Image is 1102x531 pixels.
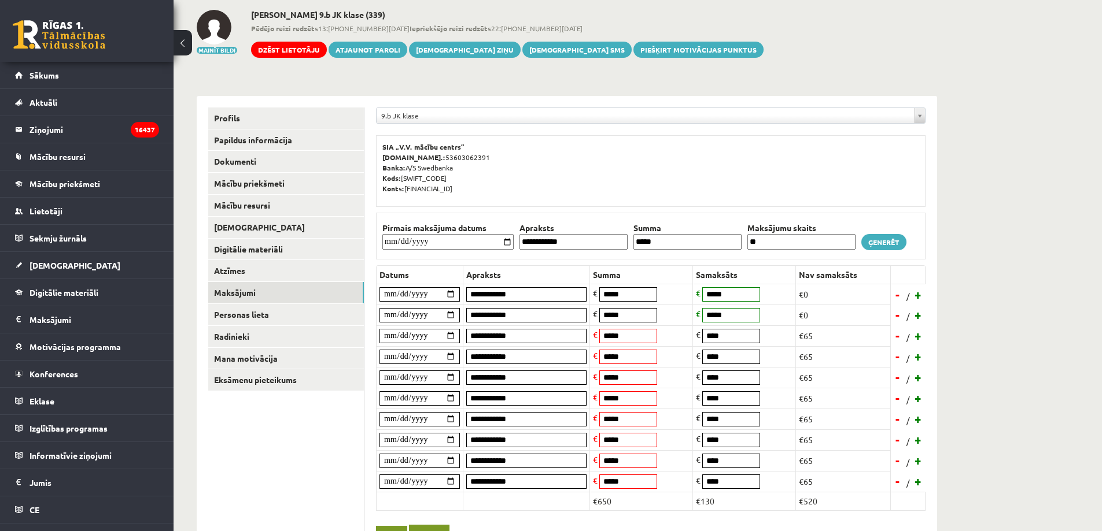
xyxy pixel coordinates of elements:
[796,409,891,429] td: €65
[892,389,904,407] a: -
[892,473,904,490] a: -
[251,24,318,33] b: Pēdējo reizi redzēts
[382,163,406,172] b: Banka:
[796,492,891,510] td: €520
[30,287,98,298] span: Digitālie materiāli
[696,309,701,319] span: €
[633,42,764,58] a: Piešķirt motivācijas punktus
[905,290,911,302] span: /
[590,265,693,284] th: Summa
[208,239,364,260] a: Digitālie materiāli
[913,473,924,490] a: +
[377,265,463,284] th: Datums
[905,435,911,447] span: /
[696,288,701,298] span: €
[15,198,159,224] a: Lietotāji
[593,329,598,340] span: €
[892,410,904,428] a: -
[593,371,598,381] span: €
[905,414,911,426] span: /
[745,222,858,234] th: Maksājumu skaits
[30,260,120,270] span: [DEMOGRAPHIC_DATA]
[410,24,491,33] b: Iepriekšējo reizi redzēts
[30,396,54,406] span: Eklase
[796,450,891,471] td: €65
[892,286,904,303] a: -
[30,116,159,143] legend: Ziņojumi
[30,477,51,488] span: Jumis
[696,329,701,340] span: €
[379,222,517,234] th: Pirmais maksājuma datums
[382,173,401,183] b: Kods:
[892,452,904,469] a: -
[796,325,891,346] td: €65
[796,346,891,367] td: €65
[593,433,598,444] span: €
[15,306,159,333] a: Maksājumi
[892,369,904,386] a: -
[15,116,159,143] a: Ziņojumi16437
[693,265,796,284] th: Samaksāts
[208,304,364,325] a: Personas lieta
[905,477,911,489] span: /
[892,306,904,324] a: -
[15,415,159,441] a: Izglītības programas
[913,389,924,407] a: +
[208,195,364,216] a: Mācību resursi
[796,388,891,409] td: €65
[30,423,108,433] span: Izglītības programas
[30,70,59,80] span: Sākums
[15,252,159,279] a: [DEMOGRAPHIC_DATA]
[913,369,924,386] a: +
[796,305,891,325] td: €0
[208,107,364,129] a: Profils
[251,23,764,34] span: 13:[PHONE_NUMBER][DATE] 22:[PHONE_NUMBER][DATE]
[593,350,598,361] span: €
[593,309,598,319] span: €
[197,10,231,44] img: Nikole Minzare
[696,350,701,361] span: €
[913,431,924,448] a: +
[15,388,159,414] a: Eklase
[905,352,911,364] span: /
[796,471,891,492] td: €65
[208,326,364,347] a: Radinieki
[30,341,121,352] span: Motivācijas programma
[409,42,521,58] a: [DEMOGRAPHIC_DATA] ziņu
[696,392,701,402] span: €
[208,129,364,151] a: Papildus informācija
[15,442,159,469] a: Informatīvie ziņojumi
[913,286,924,303] a: +
[696,433,701,444] span: €
[208,151,364,172] a: Dokumenti
[208,282,364,303] a: Maksājumi
[693,492,796,510] td: €130
[382,184,404,193] b: Konts:
[913,410,924,428] a: +
[15,496,159,523] a: CE
[905,331,911,343] span: /
[208,260,364,281] a: Atzīmes
[30,151,86,162] span: Mācību resursi
[593,392,598,402] span: €
[15,89,159,116] a: Aktuāli
[30,233,87,243] span: Sekmju žurnāls
[905,393,911,406] span: /
[590,492,693,510] td: €650
[593,454,598,465] span: €
[30,504,39,515] span: CE
[905,456,911,468] span: /
[696,454,701,465] span: €
[522,42,632,58] a: [DEMOGRAPHIC_DATA] SMS
[30,179,100,189] span: Mācību priekšmeti
[15,279,159,306] a: Digitālie materiāli
[382,142,919,194] p: 53603062391 A/S Swedbanka [SWIFT_CODE] [FINANCIAL_ID]
[913,306,924,324] a: +
[517,222,631,234] th: Apraksts
[861,234,906,250] a: Ģenerēt
[208,369,364,391] a: Eksāmenu pieteikums
[913,348,924,365] a: +
[131,122,159,138] i: 16437
[696,371,701,381] span: €
[463,265,590,284] th: Apraksts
